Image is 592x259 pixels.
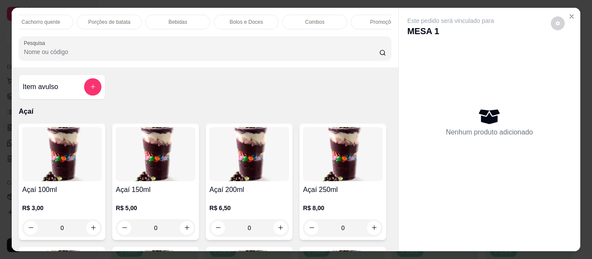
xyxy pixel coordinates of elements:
p: Promoções [370,19,397,26]
h4: Açaí 100ml [22,185,102,195]
p: Bebidas [169,19,187,26]
label: Pesquisa [24,39,48,47]
p: R$ 3,00 [22,204,102,212]
p: R$ 8,00 [303,204,383,212]
img: product-image [209,127,289,181]
button: Close [565,10,579,23]
p: Combos [305,19,325,26]
img: product-image [303,127,383,181]
p: Este pedido será vinculado para [407,16,494,25]
p: Bolos e Doces [230,19,263,26]
h4: Açaí 150ml [116,185,195,195]
img: product-image [116,127,195,181]
p: Açaí [19,106,391,117]
p: R$ 5,00 [116,204,195,212]
p: Cachorro quente [22,19,60,26]
p: Porções de batata [88,19,130,26]
img: product-image [22,127,102,181]
p: MESA 1 [407,25,494,37]
button: add-separate-item [84,78,101,96]
p: Nenhum produto adicionado [446,127,533,137]
h4: Açaí 200ml [209,185,289,195]
h4: Açaí 250ml [303,185,383,195]
button: decrease-product-quantity [551,16,565,30]
input: Pesquisa [24,48,379,56]
h4: Item avulso [23,82,58,92]
p: R$ 6,50 [209,204,289,212]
